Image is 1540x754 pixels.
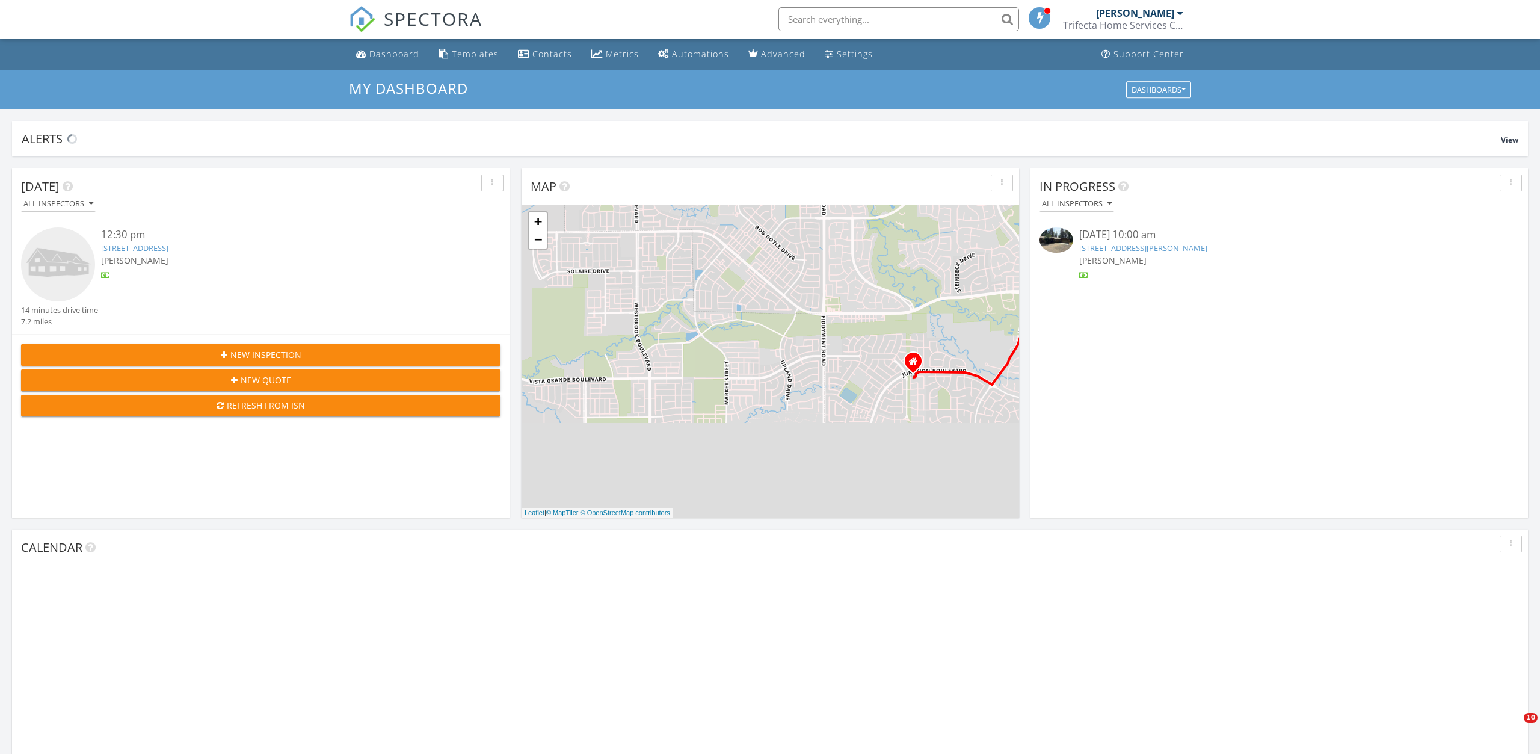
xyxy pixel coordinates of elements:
span: Calendar [21,539,82,555]
div: Settings [837,48,873,60]
div: Dashboard [369,48,419,60]
span: View [1501,135,1518,145]
a: Leaflet [525,509,544,516]
a: Zoom out [529,230,547,249]
a: Automations (Basic) [653,43,734,66]
div: 1608 Grouse Run Cir, Roseville CA 95747 [913,361,920,368]
button: All Inspectors [21,196,96,212]
a: © OpenStreetMap contributors [581,509,670,516]
div: Dashboards [1132,85,1186,94]
a: Settings [820,43,878,66]
span: [DATE] [21,178,60,194]
div: 7.2 miles [21,316,98,327]
div: 12:30 pm [101,227,461,243]
div: Contacts [532,48,572,60]
div: Support Center [1113,48,1184,60]
img: 9348135%2Fcover_photos%2FHnXhm5Qb9LtAOVx2QD0P%2Fsmall.jpg [1039,227,1073,253]
span: Map [531,178,556,194]
div: Trifecta Home Services Corp. [1063,19,1183,31]
a: Metrics [587,43,644,66]
a: [DATE] 10:00 am [STREET_ADDRESS][PERSON_NAME] [PERSON_NAME] [1039,227,1519,281]
span: [PERSON_NAME] [101,255,168,266]
div: Templates [452,48,499,60]
a: Zoom in [529,212,547,230]
input: Search everything... [778,7,1019,31]
span: In Progress [1039,178,1115,194]
div: Metrics [606,48,639,60]
a: [STREET_ADDRESS][PERSON_NAME] [1079,243,1207,253]
a: Templates [434,43,504,66]
a: Advanced [744,43,810,66]
div: [DATE] 10:00 am [1079,227,1479,243]
iframe: Intercom live chat [1499,713,1528,742]
div: 14 minutes drive time [21,304,98,316]
div: All Inspectors [23,200,93,208]
button: Dashboards [1126,81,1191,98]
span: My Dashboard [349,78,468,98]
span: New Quote [241,374,291,386]
a: SPECTORA [349,16,482,42]
img: The Best Home Inspection Software - Spectora [349,6,375,32]
a: Support Center [1097,43,1189,66]
button: Refresh from ISN [21,395,500,416]
a: [STREET_ADDRESS] [101,243,168,253]
a: Contacts [513,43,577,66]
img: house-placeholder-square-ca63347ab8c70e15b013bc22427d3df0f7f082c62ce06d78aee8ec4e70df452f.jpg [21,227,95,301]
span: SPECTORA [384,6,482,31]
button: New Inspection [21,344,500,366]
a: © MapTiler [546,509,579,516]
span: New Inspection [230,348,301,361]
button: New Quote [21,369,500,391]
div: Refresh from ISN [31,399,491,412]
a: 12:30 pm [STREET_ADDRESS] [PERSON_NAME] 14 minutes drive time 7.2 miles [21,227,500,327]
div: Advanced [761,48,805,60]
a: Dashboard [351,43,424,66]
button: All Inspectors [1039,196,1114,212]
div: Alerts [22,131,1501,147]
span: [PERSON_NAME] [1079,255,1147,266]
div: All Inspectors [1042,200,1112,208]
div: [PERSON_NAME] [1096,7,1174,19]
div: Automations [672,48,729,60]
div: | [522,508,673,518]
span: 10 [1524,713,1538,723]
